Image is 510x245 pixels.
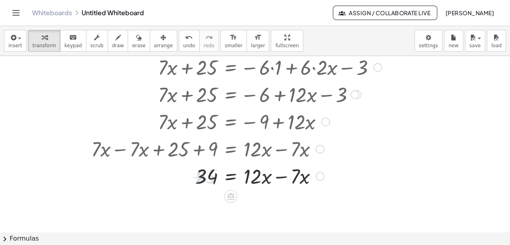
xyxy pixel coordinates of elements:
[333,6,437,20] button: Assign / Collaborate Live
[205,33,213,42] i: redo
[254,33,262,42] i: format_size
[183,43,195,48] span: undo
[154,43,173,48] span: arrange
[246,30,269,52] button: format_sizelarger
[8,43,22,48] span: insert
[179,30,200,52] button: undoundo
[108,30,128,52] button: draw
[469,43,480,48] span: save
[32,43,56,48] span: transform
[439,6,500,20] button: [PERSON_NAME]
[491,43,502,48] span: load
[465,30,485,52] button: save
[112,43,124,48] span: draw
[32,9,72,17] a: Whiteboards
[10,6,22,19] button: Toggle navigation
[220,30,247,52] button: format_sizesmaller
[90,43,104,48] span: scrub
[419,43,438,48] span: settings
[448,43,458,48] span: new
[275,43,298,48] span: fullscreen
[4,30,26,52] button: insert
[445,9,494,16] span: [PERSON_NAME]
[132,43,145,48] span: erase
[225,43,242,48] span: smaller
[86,30,108,52] button: scrub
[185,33,193,42] i: undo
[224,190,237,203] div: Apply the same math to both sides of the equation
[69,33,77,42] i: keyboard
[199,30,219,52] button: redoredo
[28,30,60,52] button: transform
[271,30,303,52] button: fullscreen
[60,30,86,52] button: keyboardkeypad
[487,30,506,52] button: load
[251,43,265,48] span: larger
[204,43,214,48] span: redo
[444,30,463,52] button: new
[64,43,82,48] span: keypad
[150,30,177,52] button: arrange
[340,9,430,16] span: Assign / Collaborate Live
[414,30,442,52] button: settings
[230,33,237,42] i: format_size
[128,30,150,52] button: erase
